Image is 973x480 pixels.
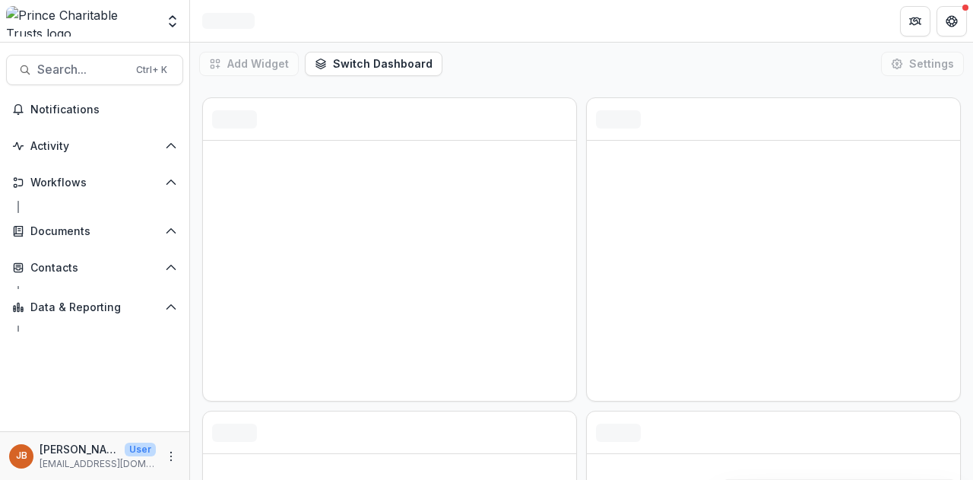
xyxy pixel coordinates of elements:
button: Notifications [6,97,183,122]
button: More [162,447,180,466]
p: [EMAIL_ADDRESS][DOMAIN_NAME] [40,457,156,471]
button: Open Data & Reporting [6,295,183,319]
p: [PERSON_NAME] [40,441,119,457]
button: Open Workflows [6,170,183,195]
nav: breadcrumb [196,10,261,32]
div: Jamie Baxter [16,451,27,461]
button: Add Widget [199,52,299,76]
span: Workflows [30,176,159,189]
p: User [125,443,156,456]
button: Partners [900,6,930,37]
button: Open entity switcher [162,6,183,37]
span: Notifications [30,103,177,116]
span: Documents [30,225,159,238]
button: Search... [6,55,183,85]
div: Ctrl + K [133,62,170,78]
button: Open Activity [6,134,183,158]
span: Data & Reporting [30,301,159,314]
img: Prince Charitable Trusts logo [6,6,156,37]
button: Get Help [937,6,967,37]
button: Switch Dashboard [305,52,442,76]
span: Search... [37,62,127,77]
span: Contacts [30,262,159,275]
span: Activity [30,140,159,153]
button: Open Contacts [6,256,183,280]
button: Settings [881,52,964,76]
button: Open Documents [6,219,183,243]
